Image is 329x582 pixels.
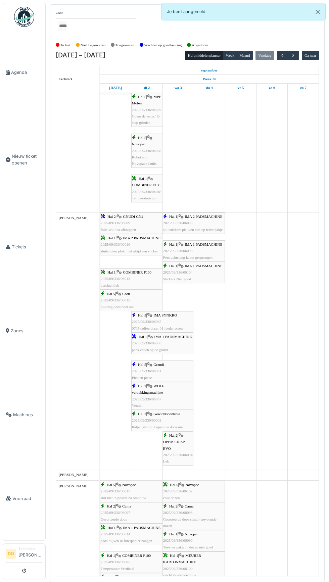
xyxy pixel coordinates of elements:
a: DO Technicus[PERSON_NAME] [6,546,43,563]
span: 2025/09/336/06005 [101,560,130,564]
span: 0705 coffee doser 01 feeder screw [132,326,184,330]
span: Gewichtscontrole [122,575,149,579]
span: 2025/09/336/06028 [132,149,161,153]
span: Grandi [153,362,164,367]
span: Hal 1 [107,270,116,274]
span: 2025/09/336/06061 [132,369,161,373]
div: | [132,361,193,381]
span: IMA 1 PADSMACHINE [185,242,222,246]
a: 5 september 2025 [236,84,246,92]
span: Hal 2 [107,504,115,508]
span: persluchtlek [101,283,119,287]
span: Hal 2 [169,433,178,437]
span: Hal 2 [138,412,146,416]
span: Zones [11,328,43,334]
span: IMA 1 PADSMACHINE [123,526,160,530]
span: MEURER KARTONMACHINE [163,553,201,564]
span: Gewichtscontrole [153,412,180,416]
span: COMBINER F100 [122,553,151,557]
div: | [101,482,161,501]
div: | [101,552,161,572]
span: [PERSON_NAME] [59,216,89,220]
div: Je bent aangemeld. [161,3,326,20]
span: Toevoer pakje in dozen niet goed [163,545,213,549]
span: 2025/09/336/06058 [132,341,161,345]
a: 4 september 2025 [204,84,215,92]
span: [PERSON_NAME] [59,484,89,488]
span: Hal 1 [107,236,116,240]
span: Hal 1 [169,242,178,246]
span: Hal 2 [107,214,116,219]
span: Lek [163,459,169,463]
span: 2025/09/336/06095 [163,221,193,225]
span: 2025/09/336/06029 [132,108,161,112]
span: 2025/09/336/06063 [132,418,161,422]
span: Hal 5 [138,95,146,99]
span: 2025/09/336/06014 [101,532,130,536]
label: Te laat [60,42,70,48]
span: Hal 1 [107,526,116,530]
span: Gesorteerde doos [101,517,127,521]
div: | [163,213,224,233]
span: 2025/09/336/06057 [132,397,161,401]
button: Volgende [288,51,299,60]
span: Ventiel [132,403,143,407]
span: Temperatuur Vertikaal [101,567,134,571]
a: Zones [3,289,45,373]
span: 2025/09/336/06018 [132,190,161,194]
span: Hal 1 [107,553,115,557]
span: Hal 5 [107,483,115,487]
div: | [163,503,224,529]
div: | [101,291,161,310]
div: | [132,312,193,332]
li: DO [6,549,16,559]
span: Nieuw ticket openen [12,153,43,166]
a: Agenda [3,31,45,114]
span: 2025/09/336/06102 [163,489,193,493]
span: Italpal station 1 opent de doos niet [132,425,184,429]
div: | [163,531,224,550]
span: 2025/09/336/06007 [101,511,130,515]
label: Zone [56,10,63,16]
span: IMA 1 PADSMACHINE [185,264,222,268]
span: Hal 2 [169,504,178,508]
span: 2025/09/336/06009 [101,221,130,225]
a: Tickets [3,205,45,289]
div: | [132,94,161,126]
div: | [101,213,161,233]
button: Close [310,3,325,21]
span: Voorraad [12,495,43,502]
img: Badge_color-CXgf-gQk.svg [14,7,34,27]
button: Vorige [277,51,288,60]
div: | [163,241,224,261]
div: | [163,552,224,578]
span: OPEM CR-6P EVO [163,440,185,450]
span: colli dozen [163,496,180,500]
span: Hal 1 [170,553,178,557]
div: | [163,432,193,465]
a: Machines [3,373,45,456]
span: Hal 5 [138,136,146,140]
a: Nieuw ticket openen [3,114,45,205]
span: COMBINER F100 [123,270,151,274]
a: 3 september 2025 [173,84,184,92]
span: 2025/09/336/06096 [163,538,193,542]
span: Hal 1 [169,264,178,268]
a: Week 36 [201,75,218,83]
span: sluitstickers plakken niet op ieder pakje [163,228,223,232]
span: Corti [122,292,130,296]
span: 2025/09/336/06100 [163,567,193,571]
div: | [163,482,224,501]
span: Gesorteerde doos slescht gevormde dozen [163,517,217,528]
span: [PERSON_NAME] [59,473,89,477]
span: Température up [132,196,155,200]
span: Sluiting doos bout los [101,305,134,309]
span: IMA 1 PADSMACHINE [154,335,192,339]
label: Afgesloten [192,42,208,48]
div: | [101,503,161,523]
span: Technici [59,77,72,81]
a: 6 september 2025 [267,84,277,92]
input: Alles [58,21,66,31]
span: 2025/09/336/06016 [101,242,130,246]
button: Week [223,51,237,60]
